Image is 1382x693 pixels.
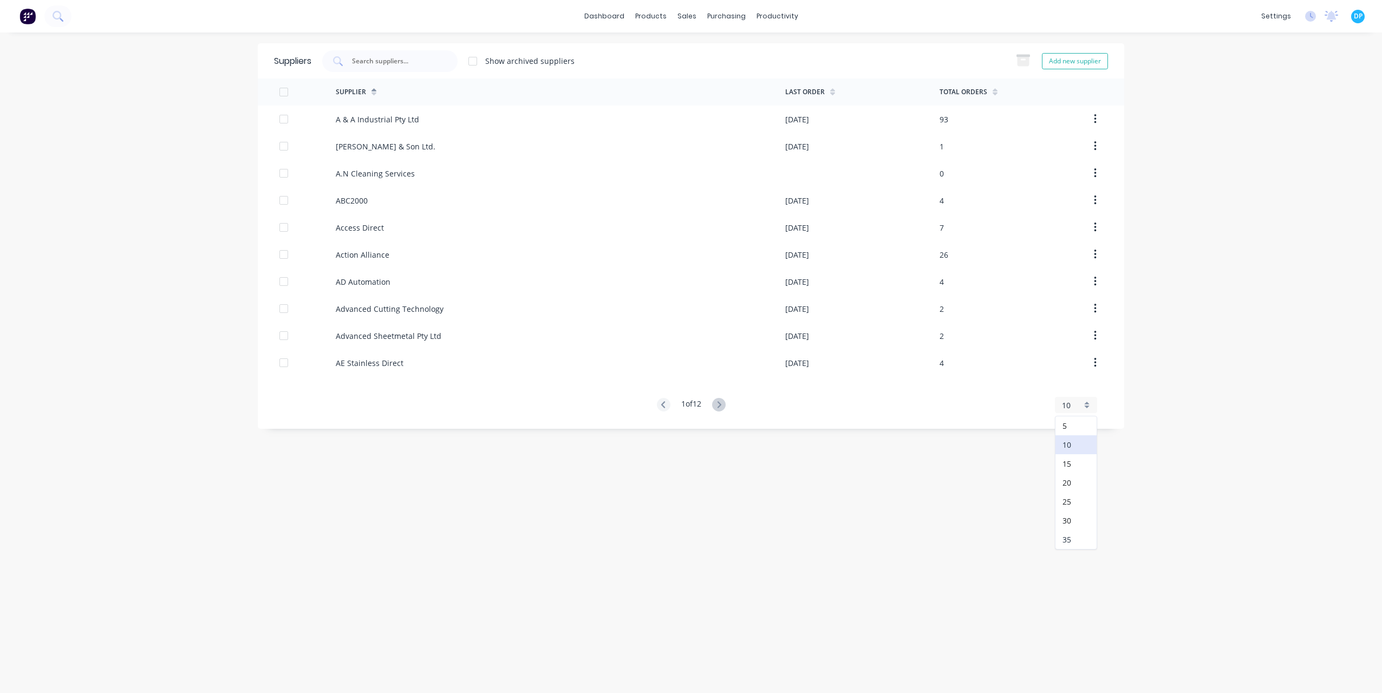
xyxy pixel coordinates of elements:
[630,8,672,24] div: products
[940,249,948,260] div: 26
[702,8,751,24] div: purchasing
[751,8,804,24] div: productivity
[1062,400,1071,411] span: 10
[940,141,944,152] div: 1
[336,249,389,260] div: Action Alliance
[336,87,366,97] div: Supplier
[351,56,441,67] input: Search suppliers...
[1055,473,1097,492] div: 20
[785,141,809,152] div: [DATE]
[1055,454,1097,473] div: 15
[336,357,403,369] div: AE Stainless Direct
[785,87,825,97] div: Last Order
[1055,511,1097,530] div: 30
[1354,11,1363,21] span: DP
[940,222,944,233] div: 7
[485,55,575,67] div: Show archived suppliers
[940,87,987,97] div: Total Orders
[785,249,809,260] div: [DATE]
[336,195,368,206] div: ABC2000
[336,114,419,125] div: A & A Industrial Pty Ltd
[336,141,435,152] div: [PERSON_NAME] & Son Ltd.
[336,330,441,342] div: Advanced Sheetmetal Pty Ltd
[1055,416,1097,435] div: 5
[672,8,702,24] div: sales
[785,330,809,342] div: [DATE]
[579,8,630,24] a: dashboard
[1256,8,1296,24] div: settings
[785,357,809,369] div: [DATE]
[940,303,944,315] div: 2
[785,276,809,287] div: [DATE]
[1055,492,1097,511] div: 25
[940,357,944,369] div: 4
[1042,53,1108,69] button: Add new supplier
[785,303,809,315] div: [DATE]
[19,8,36,24] img: Factory
[940,114,948,125] div: 93
[336,168,415,179] div: A.N Cleaning Services
[940,168,944,179] div: 0
[336,303,444,315] div: Advanced Cutting Technology
[785,195,809,206] div: [DATE]
[336,276,390,287] div: AD Automation
[681,398,701,413] div: 1 of 12
[1055,435,1097,454] div: 10
[785,114,809,125] div: [DATE]
[785,222,809,233] div: [DATE]
[940,195,944,206] div: 4
[940,276,944,287] div: 4
[274,55,311,68] div: Suppliers
[1055,530,1097,549] div: 35
[336,222,384,233] div: Access Direct
[940,330,944,342] div: 2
